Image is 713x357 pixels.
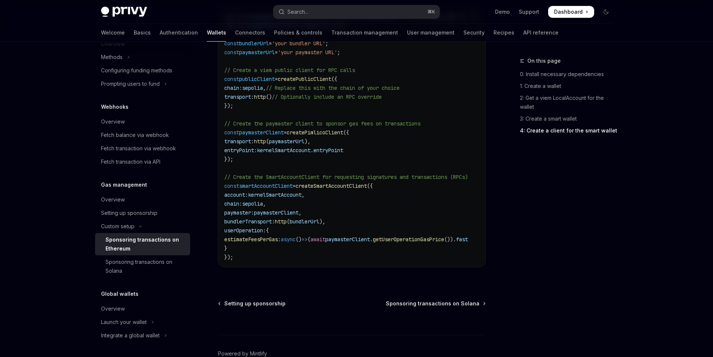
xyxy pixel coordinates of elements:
span: const [224,183,239,189]
span: ; [325,40,328,47]
span: kernelSmartAccount [248,191,302,198]
h5: Gas management [101,180,147,189]
div: Fetch transaction via API [101,157,160,166]
span: Setting up sponsorship [224,300,286,307]
span: const [224,129,239,136]
span: createPimlicoClient [287,129,343,136]
span: // Create the SmartAccountClient for requesting signatures and transactions (RPCs) [224,174,468,180]
button: Toggle Launch your wallet section [95,315,190,329]
a: 2: Get a viem LocalAccount for the wallet [520,92,618,113]
a: 4: Create a client for the smart wallet [520,125,618,137]
a: 3: Create a smart wallet [520,113,618,125]
span: entryPoint [313,147,343,154]
a: Overview [95,302,190,315]
a: 0: Install necessary dependencies [520,68,618,80]
span: () [296,236,302,243]
span: bundlerTransport: [224,218,275,225]
span: entryPoint: [224,147,257,154]
button: Toggle Methods section [95,50,190,64]
a: Configuring funding methods [95,64,190,77]
span: () [266,94,272,100]
span: const [224,40,239,47]
span: = [275,49,278,56]
h5: Webhooks [101,102,128,111]
a: Wallets [207,24,226,42]
span: ⌘ K [427,9,435,15]
a: Authentication [160,24,198,42]
span: ({ [343,129,349,136]
a: Connectors [235,24,265,42]
button: Toggle Integrate a global wallet section [95,329,190,342]
span: }); [224,156,233,163]
span: userOperation: [224,227,266,234]
span: publicClient [239,76,275,82]
span: account: [224,191,248,198]
h5: Global wallets [101,289,139,298]
span: , [302,191,305,198]
span: { [266,227,269,234]
div: Overview [101,117,125,126]
span: => [302,236,307,243]
a: Security [463,24,485,42]
a: 1: Create a wallet [520,80,618,92]
span: ), [305,138,310,145]
span: sepolia [242,200,263,207]
span: } [224,245,227,252]
span: ( [287,218,290,225]
span: }); [224,254,233,261]
a: Policies & controls [274,24,322,42]
span: paymasterClient [239,129,284,136]
a: Overview [95,193,190,206]
div: Configuring funding methods [101,66,172,75]
a: Basics [134,24,151,42]
div: Prompting users to fund [101,79,160,88]
a: Welcome [101,24,125,42]
a: User management [407,24,455,42]
div: Overview [101,304,125,313]
span: bundlerUrl [290,218,319,225]
span: bundlerUrl [239,40,269,47]
span: ), [319,218,325,225]
a: Fetch transaction via webhook [95,142,190,155]
div: Fetch transaction via webhook [101,144,176,153]
span: const [224,76,239,82]
span: // Create a viem public client for RPC calls [224,67,355,73]
span: paymasterUrl [239,49,275,56]
span: chain: [224,200,242,207]
span: getUserOperationGasPrice [373,236,444,243]
div: Fetch balance via webhook [101,131,169,140]
button: Toggle Custom setup section [95,220,190,233]
a: Dashboard [548,6,594,18]
span: Dashboard [554,8,583,16]
span: await [310,236,325,243]
span: // Replace this with the chain of your choice [266,85,400,91]
span: }); [224,102,233,109]
a: Fetch transaction via API [95,155,190,168]
span: // Optionally include an RPC override [272,94,382,100]
a: Transaction management [331,24,398,42]
span: paymasterClient [254,209,299,216]
span: Sponsoring transactions on Solana [386,300,479,307]
div: Overview [101,195,125,204]
a: Setting up sponsorship [219,300,286,307]
button: Toggle dark mode [600,6,612,18]
span: smartAccountClient [239,183,293,189]
span: sepolia [242,85,263,91]
span: , [263,85,266,91]
span: const [224,49,239,56]
span: fast [456,236,468,243]
span: = [284,129,287,136]
button: Toggle Prompting users to fund section [95,77,190,91]
div: Setting up sponsorship [101,209,157,217]
div: Sponsoring transactions on Ethereum [105,235,186,253]
a: Sponsoring transactions on Ethereum [95,233,190,255]
span: transport: [224,138,254,145]
span: ()). [444,236,456,243]
a: Recipes [494,24,514,42]
span: http [275,218,287,225]
a: Overview [95,115,190,128]
span: http [254,138,266,145]
div: Custom setup [101,222,134,231]
div: Launch your wallet [101,318,147,327]
span: createPublicClient [278,76,331,82]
